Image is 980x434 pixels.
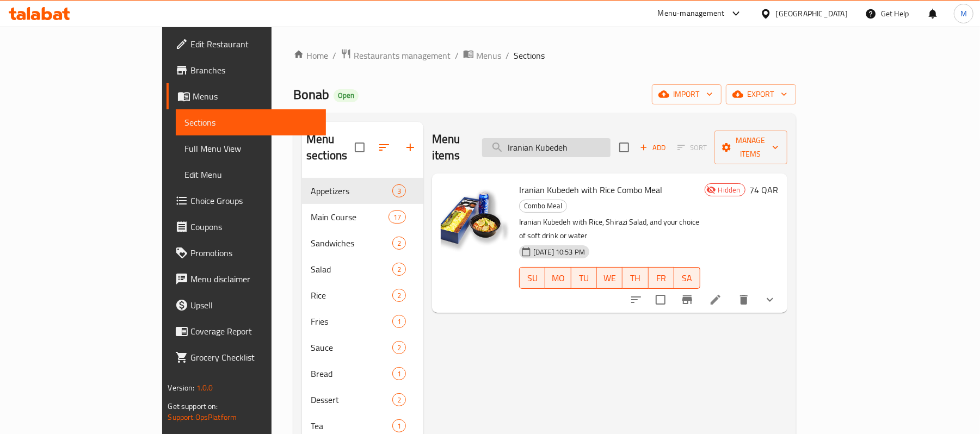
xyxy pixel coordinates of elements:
[520,200,566,212] span: Combo Meal
[334,91,359,100] span: Open
[393,343,405,353] span: 2
[190,194,317,207] span: Choice Groups
[302,204,423,230] div: Main Course17
[190,38,317,51] span: Edit Restaurant
[196,381,213,395] span: 1.0.0
[302,230,423,256] div: Sandwiches2
[601,270,618,286] span: WE
[302,178,423,204] div: Appetizers3
[649,288,672,311] span: Select to update
[302,282,423,308] div: Rice2
[519,200,567,213] div: Combo Meal
[348,136,371,159] span: Select all sections
[750,182,779,197] h6: 74 QAR
[393,317,405,327] span: 1
[176,162,326,188] a: Edit Menu
[392,184,406,197] div: items
[311,263,392,276] span: Salad
[311,315,392,328] div: Fries
[392,289,406,302] div: items
[545,267,571,289] button: MO
[393,369,405,379] span: 1
[311,184,392,197] span: Appetizers
[167,318,326,344] a: Coverage Report
[302,361,423,387] div: Bread1
[674,267,700,289] button: SA
[168,410,237,424] a: Support.OpsPlatform
[311,237,392,250] span: Sandwiches
[441,182,510,252] img: Iranian Kubedeh with Rice Combo Meal
[389,210,406,224] div: items
[311,341,392,354] span: Sauce
[613,136,636,159] span: Select section
[311,367,392,380] span: Bread
[354,49,451,62] span: Restaurants management
[302,256,423,282] div: Salad2
[638,141,668,154] span: Add
[432,131,469,164] h2: Menu items
[670,139,714,156] span: Select section first
[302,308,423,334] div: Fries1
[190,64,317,77] span: Branches
[392,367,406,380] div: items
[311,419,392,432] span: Tea
[393,264,405,275] span: 2
[463,48,501,63] a: Menus
[674,287,700,313] button: Branch-specific-item
[393,395,405,405] span: 2
[519,267,545,289] button: SU
[190,299,317,312] span: Upsell
[167,57,326,83] a: Branches
[389,212,405,222] span: 17
[714,185,745,195] span: Hidden
[371,134,397,160] span: Sort sections
[649,267,674,289] button: FR
[622,267,648,289] button: TH
[393,421,405,431] span: 1
[190,220,317,233] span: Coupons
[636,139,670,156] span: Add item
[306,131,355,164] h2: Menu sections
[176,135,326,162] a: Full Menu View
[735,88,787,101] span: export
[960,8,967,20] span: M
[392,237,406,250] div: items
[167,31,326,57] a: Edit Restaurant
[302,387,423,413] div: Dessert2
[302,334,423,361] div: Sauce2
[763,293,776,306] svg: Show Choices
[723,134,779,161] span: Manage items
[392,341,406,354] div: items
[190,272,317,286] span: Menu disclaimer
[311,289,392,302] span: Rice
[184,142,317,155] span: Full Menu View
[571,267,597,289] button: TU
[167,214,326,240] a: Coupons
[476,49,501,62] span: Menus
[597,267,622,289] button: WE
[392,419,406,432] div: items
[709,293,722,306] a: Edit menu item
[167,292,326,318] a: Upsell
[190,325,317,338] span: Coverage Report
[776,8,848,20] div: [GEOGRAPHIC_DATA]
[726,84,796,104] button: export
[731,287,757,313] button: delete
[393,290,405,301] span: 2
[311,393,392,406] span: Dessert
[455,49,459,62] li: /
[341,48,451,63] a: Restaurants management
[392,393,406,406] div: items
[334,89,359,102] div: Open
[311,210,389,224] span: Main Course
[576,270,593,286] span: TU
[519,215,700,243] p: Iranian Kubedeh with Rice, Shirazi Salad, and your choice of soft drink or water
[190,246,317,259] span: Promotions
[167,344,326,370] a: Grocery Checklist
[167,266,326,292] a: Menu disclaimer
[167,83,326,109] a: Menus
